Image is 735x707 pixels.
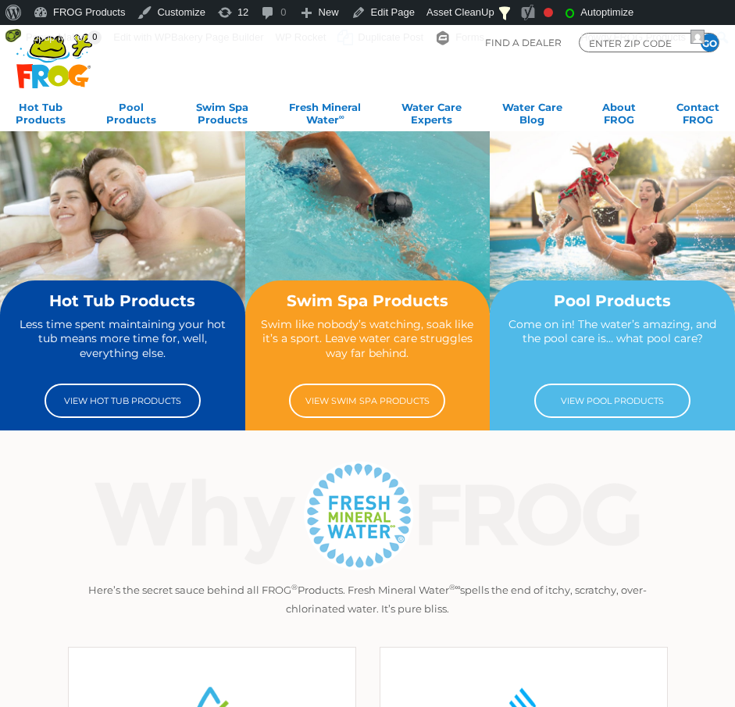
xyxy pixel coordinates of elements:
[87,30,102,45] span: 0
[45,384,201,418] a: View Hot Tub Products
[291,583,298,591] sup: ®
[614,31,686,43] span: FROG Products
[544,8,553,17] div: Focus keyphrase not set
[401,96,462,127] a: Water CareExperts
[72,458,664,573] img: Why Frog
[72,580,664,618] p: Here’s the secret sauce behind all FROG Products. Fresh Mineral Water spells the end of itchy, sc...
[504,292,721,309] h2: Pool Products
[289,384,445,418] a: View Swim Spa Products
[108,25,269,50] a: Edit with WPBakery Page Builder
[196,96,248,127] a: Swim SpaProducts
[575,25,711,50] a: Howdy,
[358,25,423,50] span: Duplicate Post
[485,33,562,52] p: Find A Dealer
[490,130,735,313] img: home-banner-pool-short
[245,130,491,313] img: home-banner-swim-spa-short
[270,25,333,50] a: WP Rocket
[339,112,344,121] sup: ∞
[676,96,719,127] a: ContactFROG
[449,583,461,591] sup: ®∞
[602,96,636,127] a: AboutFROG
[14,317,231,374] p: Less time spent maintaining your hot tub means more time for, well, everything else.
[16,96,66,127] a: Hot TubProducts
[455,25,484,50] span: Forms
[259,292,476,309] h2: Swim Spa Products
[106,96,156,127] a: PoolProducts
[289,96,361,127] a: Fresh MineralWater∞
[502,96,562,127] a: Water CareBlog
[14,292,231,309] h2: Hot Tub Products
[534,384,690,418] a: View Pool Products
[259,317,476,374] p: Swim like nobody’s watching, soak like it’s a sport. Leave water care struggles way far behind.
[504,317,721,374] p: Come on in! The water’s amazing, and the pool care is… what pool care?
